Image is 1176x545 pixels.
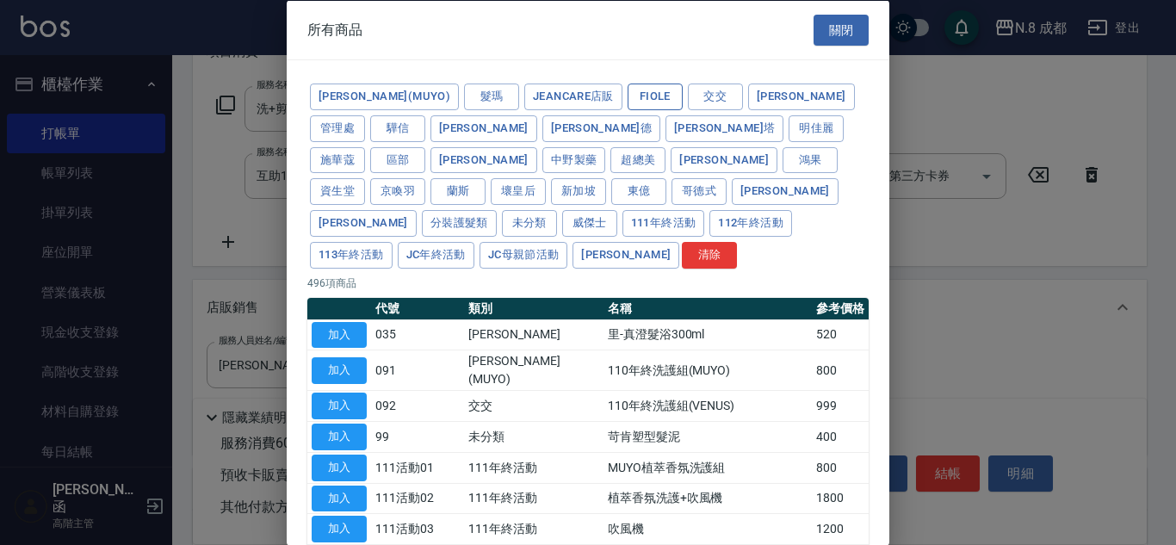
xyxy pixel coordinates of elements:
td: 植萃香氛洗護+吹風機 [603,483,812,514]
td: 091 [371,350,464,390]
button: [PERSON_NAME] [732,178,839,205]
button: 驊信 [370,115,425,141]
button: 施華蔻 [310,146,365,173]
button: 蘭斯 [430,178,486,205]
button: [PERSON_NAME] [430,115,537,141]
button: 資生堂 [310,178,365,205]
th: 參考價格 [812,297,869,319]
button: 加入 [312,485,367,511]
td: 110年終洗護組(VENUS) [603,390,812,421]
button: 加入 [312,424,367,450]
button: 鴻果 [783,146,838,173]
button: JeanCare店販 [524,84,622,110]
button: Fiole [628,84,683,110]
td: 035 [371,319,464,350]
button: 東億 [611,178,666,205]
td: 111年終活動 [464,483,603,514]
button: 京喚羽 [370,178,425,205]
button: 分裝護髮類 [422,210,497,237]
td: 111年終活動 [464,513,603,544]
th: 名稱 [603,297,812,319]
td: 520 [812,319,869,350]
td: 1800 [812,483,869,514]
button: 113年終活動 [310,241,393,268]
td: [PERSON_NAME](MUYO) [464,350,603,390]
button: 管理處 [310,115,365,141]
td: 092 [371,390,464,421]
td: 吹風機 [603,513,812,544]
th: 類別 [464,297,603,319]
button: [PERSON_NAME](MUYO) [310,84,459,110]
button: 壞皇后 [491,178,546,205]
button: [PERSON_NAME] [671,146,777,173]
button: 清除 [682,241,737,268]
button: 哥德式 [672,178,727,205]
button: 加入 [312,356,367,383]
td: 里-真澄髮浴300ml [603,319,812,350]
button: 加入 [312,321,367,348]
td: 交交 [464,390,603,421]
button: 交交 [688,84,743,110]
button: 111年終活動 [622,210,705,237]
td: 99 [371,421,464,452]
td: 111活動03 [371,513,464,544]
button: 明佳麗 [789,115,844,141]
button: [PERSON_NAME] [748,84,855,110]
td: 1200 [812,513,869,544]
button: 加入 [312,516,367,542]
p: 496 項商品 [307,275,869,290]
td: 111活動02 [371,483,464,514]
button: [PERSON_NAME] [573,241,679,268]
td: 苛肯塑型髮泥 [603,421,812,452]
th: 代號 [371,297,464,319]
button: JC年終活動 [398,241,474,268]
button: 威傑士 [562,210,617,237]
button: [PERSON_NAME]塔 [665,115,783,141]
button: [PERSON_NAME]德 [542,115,660,141]
td: 800 [812,350,869,390]
button: [PERSON_NAME] [310,210,417,237]
span: 所有商品 [307,21,362,38]
td: 800 [812,452,869,483]
button: 加入 [312,393,367,419]
button: 未分類 [502,210,557,237]
td: 110年終洗護組(MUYO) [603,350,812,390]
button: 超總美 [610,146,665,173]
td: 999 [812,390,869,421]
td: 111活動01 [371,452,464,483]
td: 400 [812,421,869,452]
button: 髮瑪 [464,84,519,110]
td: 111年終活動 [464,452,603,483]
button: 區部 [370,146,425,173]
button: JC母親節活動 [480,241,568,268]
button: 112年終活動 [709,210,792,237]
td: MUYO植萃香氛洗護組 [603,452,812,483]
button: 新加坡 [551,178,606,205]
button: 加入 [312,454,367,480]
button: 關閉 [814,14,869,46]
button: [PERSON_NAME] [430,146,537,173]
td: 未分類 [464,421,603,452]
td: [PERSON_NAME] [464,319,603,350]
button: 中野製藥 [542,146,606,173]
